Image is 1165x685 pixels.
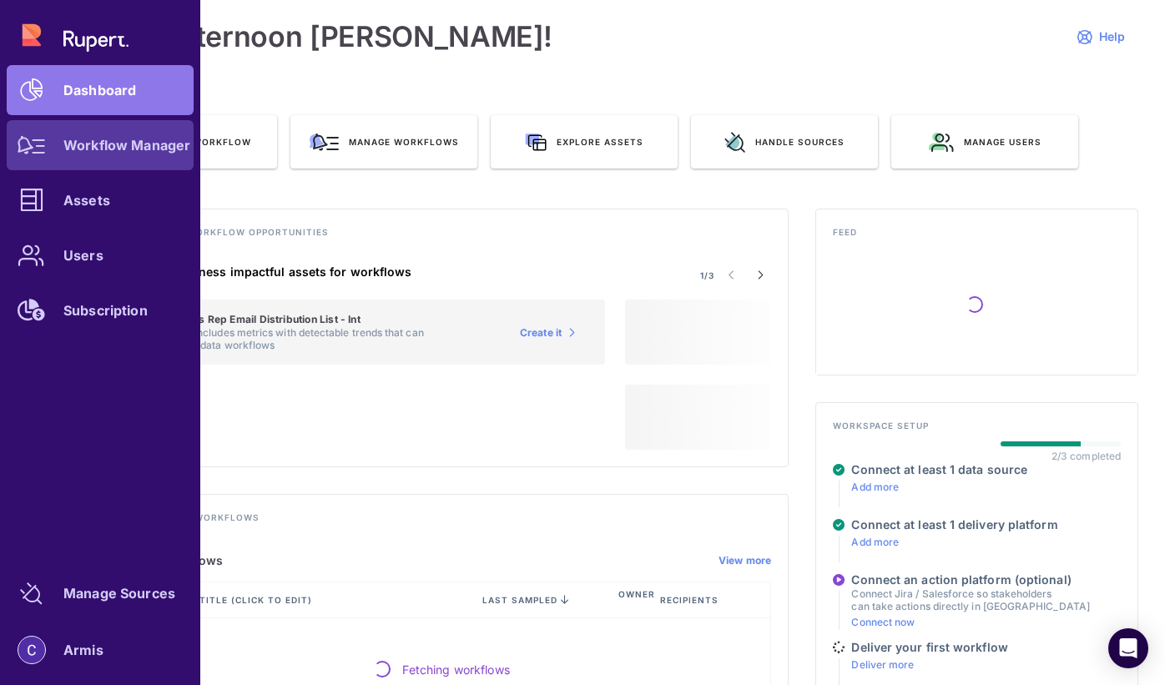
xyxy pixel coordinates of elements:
span: Title (click to edit) [199,594,315,606]
h4: Discover new workflow opportunities [108,226,771,248]
span: Handle sources [755,136,845,148]
h4: Connect at least 1 delivery platform [851,517,1057,532]
h3: QUICK ACTIONS [90,93,1138,115]
span: last sampled [482,595,557,605]
h4: Workspace setup [833,420,1121,441]
a: Assets [7,175,194,225]
span: Fetching workflows [402,661,510,678]
div: Manage Sources [63,588,175,598]
h4: Track existing workflows [108,511,771,533]
span: Help [1099,29,1125,44]
a: View more [719,554,772,567]
p: Connect Jira / Salesforce so stakeholders can take actions directly in [GEOGRAPHIC_DATA] [851,587,1089,612]
span: Manage workflows [349,136,459,148]
div: Users [63,250,103,260]
div: 2/3 completed [1052,450,1121,462]
span: Recipients [660,594,722,606]
div: Open Intercom Messenger [1108,628,1148,668]
span: Create Workflow [152,136,251,148]
a: Add more [851,536,899,548]
h4: Feed [833,226,1121,248]
a: Connect now [851,616,915,628]
h4: Deliver your first workflow [851,640,1007,655]
a: Deliver more [851,658,914,671]
h4: Connect an action platform (optional) [851,572,1089,587]
a: Subscription [7,285,194,335]
a: Users [7,230,194,280]
img: account-photo [18,637,45,663]
a: Add more [851,481,899,493]
span: Owner [618,588,658,612]
div: Subscription [63,305,148,315]
div: Workflow Manager [63,140,190,150]
h4: Connect at least 1 data source [851,462,1027,477]
span: 1/3 [700,269,714,281]
h1: Good afternoon [PERSON_NAME]! [90,20,552,53]
div: Armis [63,645,103,655]
p: This asset includes metrics with detectable trends that can be used for data workflows [144,326,434,351]
span: Explore assets [557,136,643,148]
a: Workflow Manager [7,120,194,170]
h4: Suggested business impactful assets for workflows [108,264,605,280]
span: Manage users [964,136,1041,148]
div: Assets [63,195,110,205]
a: Manage Sources [7,568,194,618]
span: Create it [520,326,562,340]
h5: Table: Sales Rep Email Distribution List - Int [144,313,434,326]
